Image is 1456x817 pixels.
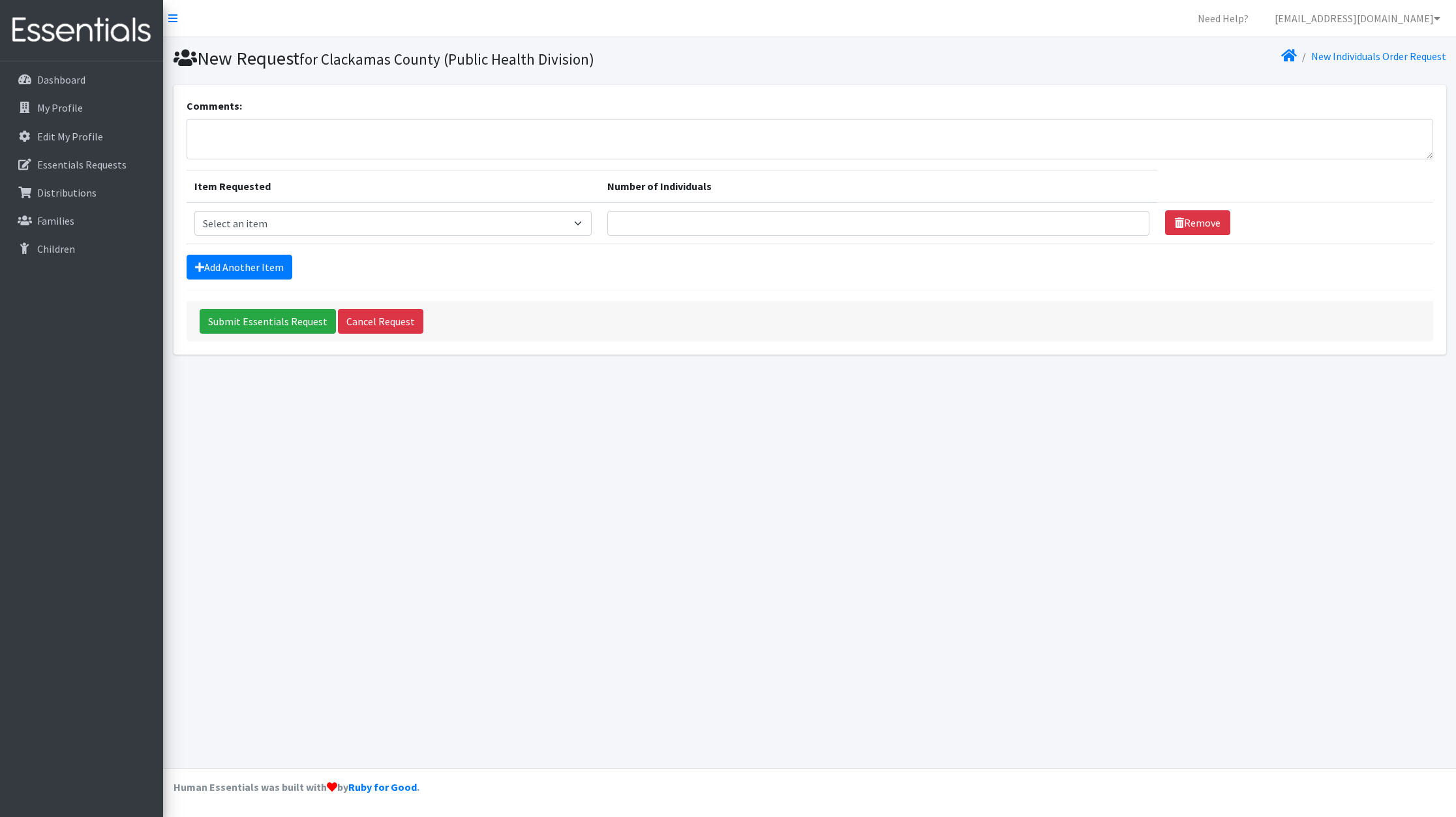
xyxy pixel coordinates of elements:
p: Families [37,214,74,227]
a: Ruby for Good [348,780,417,793]
a: New Individuals Order Request [1311,50,1446,63]
a: Families [5,208,158,234]
a: Essentials Requests [5,152,158,178]
th: Item Requested [187,170,600,202]
a: Remove [1165,210,1230,235]
h1: New Request [174,47,805,70]
a: Children [5,236,158,262]
a: Distributions [5,180,158,206]
a: Dashboard [5,67,158,93]
th: Number of Individuals [599,170,1157,202]
p: Children [37,242,75,255]
label: Comments: [187,98,242,114]
small: for Clackamas County (Public Health Division) [299,50,594,69]
a: Cancel Request [338,309,423,334]
a: My Profile [5,95,158,121]
a: [EMAIL_ADDRESS][DOMAIN_NAME] [1264,5,1451,31]
p: Essentials Requests [37,158,127,171]
p: Distributions [37,186,97,199]
img: HumanEssentials [5,8,158,52]
input: Submit Essentials Request [200,309,336,334]
p: My Profile [37,101,83,114]
strong: Human Essentials was built with by . [174,780,419,793]
a: Add Another Item [187,255,292,280]
p: Edit My Profile [37,130,103,143]
a: Need Help? [1187,5,1259,31]
p: Dashboard [37,73,85,86]
a: Edit My Profile [5,123,158,150]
